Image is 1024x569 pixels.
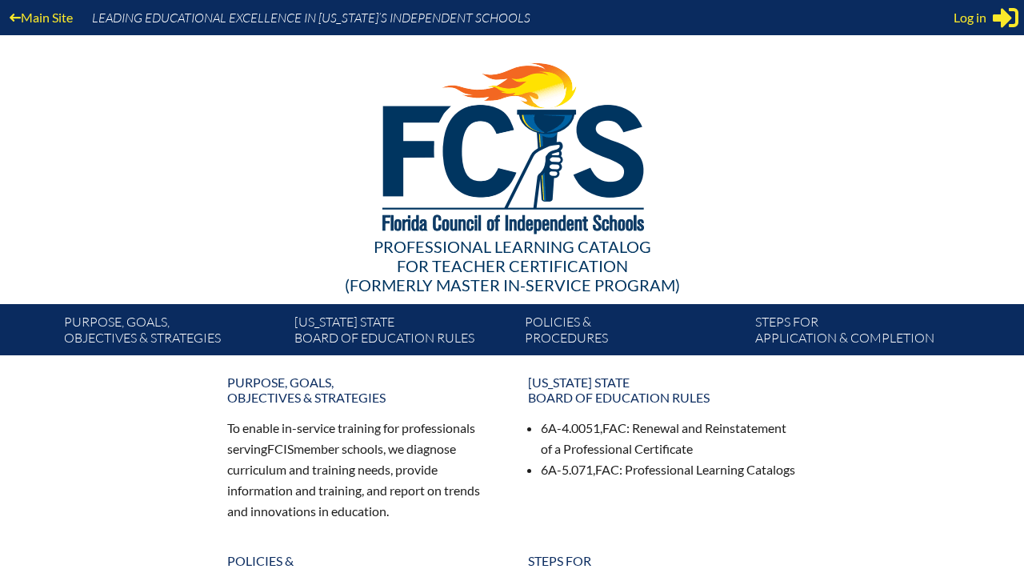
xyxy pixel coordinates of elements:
[51,237,973,295] div: Professional Learning Catalog (formerly Master In-service Program)
[267,441,294,456] span: FCIS
[347,35,678,254] img: FCISlogo221.eps
[288,311,518,355] a: [US_STATE] StateBoard of Education rules
[602,420,626,435] span: FAC
[541,459,797,480] li: 6A-5.071, : Professional Learning Catalogs
[397,256,628,275] span: for Teacher Certification
[3,6,79,28] a: Main Site
[541,418,797,459] li: 6A-4.0051, : Renewal and Reinstatement of a Professional Certificate
[954,8,986,27] span: Log in
[595,462,619,477] span: FAC
[993,5,1018,30] svg: Sign in or register
[518,311,749,355] a: Policies &Procedures
[58,311,288,355] a: Purpose, goals,objectives & strategies
[218,368,506,411] a: Purpose, goals,objectives & strategies
[227,418,496,521] p: To enable in-service training for professionals serving member schools, we diagnose curriculum an...
[518,368,806,411] a: [US_STATE] StateBoard of Education rules
[749,311,979,355] a: Steps forapplication & completion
